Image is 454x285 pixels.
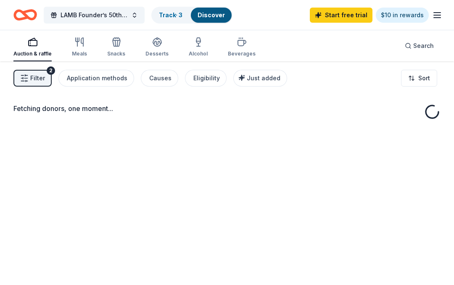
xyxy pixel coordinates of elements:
[193,73,220,83] div: Eligibility
[44,7,145,24] button: LAMB Founder’s 50th Birthday Gala
[151,7,232,24] button: Track· 3Discover
[107,50,125,57] div: Snacks
[13,70,52,87] button: Filter2
[376,8,429,23] a: $10 in rewards
[401,70,437,87] button: Sort
[30,73,45,83] span: Filter
[418,73,430,83] span: Sort
[72,50,87,57] div: Meals
[228,50,256,57] div: Beverages
[310,8,372,23] a: Start free trial
[198,11,225,18] a: Discover
[413,41,434,51] span: Search
[67,73,127,83] div: Application methods
[107,34,125,61] button: Snacks
[233,70,287,87] button: Just added
[13,50,52,57] div: Auction & raffle
[47,66,55,75] div: 2
[145,34,169,61] button: Desserts
[247,74,280,82] span: Just added
[13,34,52,61] button: Auction & raffle
[398,37,441,54] button: Search
[61,10,128,20] span: LAMB Founder’s 50th Birthday Gala
[145,50,169,57] div: Desserts
[141,70,178,87] button: Causes
[72,34,87,61] button: Meals
[189,34,208,61] button: Alcohol
[228,34,256,61] button: Beverages
[58,70,134,87] button: Application methods
[159,11,182,18] a: Track· 3
[13,103,441,113] div: Fetching donors, one moment...
[185,70,227,87] button: Eligibility
[13,5,37,25] a: Home
[189,50,208,57] div: Alcohol
[149,73,172,83] div: Causes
